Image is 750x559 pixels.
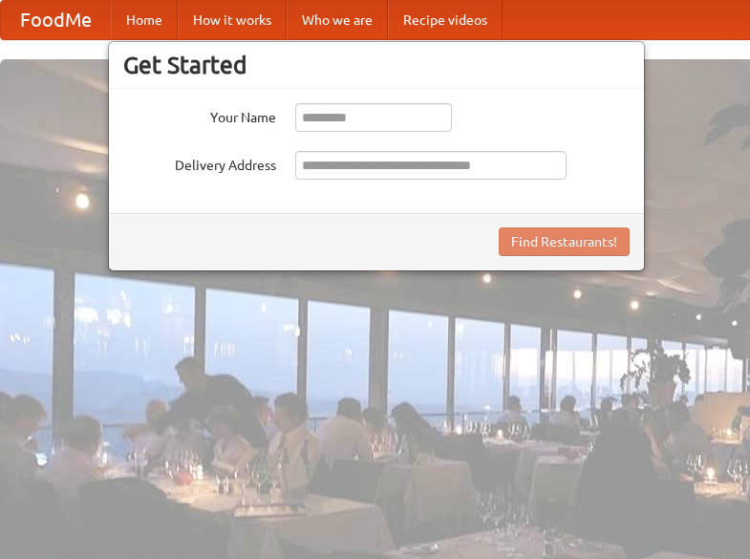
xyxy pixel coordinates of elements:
[287,1,388,39] a: Who we are
[123,151,276,175] label: Delivery Address
[123,51,630,79] h3: Get Started
[111,1,178,39] a: Home
[178,1,287,39] a: How it works
[1,1,111,39] a: FoodMe
[123,103,276,127] label: Your Name
[388,1,503,39] a: Recipe videos
[499,227,630,256] button: Find Restaurants!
